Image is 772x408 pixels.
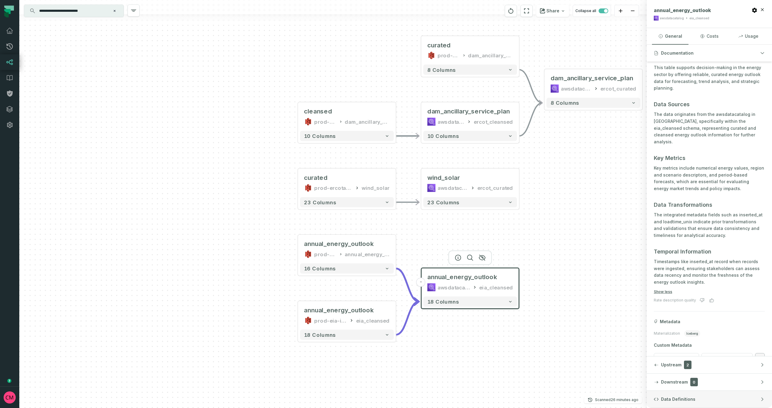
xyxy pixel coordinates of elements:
h3: Data Sources [654,100,765,109]
button: Collapse all [573,5,611,17]
div: Tooltip anchor [7,378,12,384]
span: 2 [684,361,691,369]
div: eia_cleansed [356,316,390,324]
button: Clear search query [112,8,118,14]
span: Documentation [661,50,694,56]
span: 8 columns [551,100,579,106]
div: dam_ancillary_service_plan [427,107,510,116]
p: The integrated metadata fields such as inserted_at and loadtime_unix indicate prior transformatio... [654,212,765,239]
button: zoom in [615,5,627,17]
span: 10 columns [304,133,336,139]
div: curated [304,174,327,182]
span: Metadata [660,319,680,325]
div: prod-ercotapi-it-bhl-public-cleansed/ercot [314,118,337,126]
button: zoom out [627,5,639,17]
span: Materialization [654,331,680,336]
div: annual_energy_outlook [345,250,390,258]
div: eia_cleansed [689,16,709,21]
span: 18 columns [304,332,336,338]
div: ercot_curated [477,184,513,192]
div: awsdatacatalog [438,118,465,126]
span: Downstream [661,379,688,385]
div: Rate description quality [654,298,696,303]
div: awsdatacatalog [438,283,470,292]
button: Scanned[DATE] 11:02:01 AM [584,396,642,403]
img: avatar of Collin Marsden [4,391,16,403]
button: Documentation [647,45,772,62]
div: dam_ancillary_service_plan [468,51,513,59]
g: Edge from f793db72d953358e0a322d3387a1718c to 6d8cdbce1d9aa67b9cfc9da9c9b46790 [519,70,543,103]
span: 0 [690,378,698,386]
button: General [652,28,688,44]
div: annual_energy_outlook [304,240,374,248]
div: ercot_curated [600,84,636,93]
span: 8 columns [427,67,456,73]
div: awsdatacatalog [438,184,468,192]
button: Downstream0 [647,374,772,390]
p: Timestamps like inserted_at record when records were ingested, ensuring stakeholders can assess d... [654,258,765,286]
div: cleansed [304,107,332,116]
button: Share [536,5,569,17]
button: Data Definitions [647,391,772,408]
h3: Temporal Information [654,247,765,256]
relative-time: Sep 29, 2025, 11:02 AM MDT [611,397,638,402]
span: 18 columns [427,298,459,304]
div: annual_energy_outlook [304,306,374,314]
span: annual_energy_outlook [427,273,497,281]
p: This table supports decision-making in the energy sector by offering reliable, curated energy out... [654,64,765,92]
div: prod-ercotapi-it-bhl-public-curated/ercot [314,184,353,192]
div: prod-ercotapi-it-bhl-public-curated/ercot [438,51,460,59]
span: Upstream [661,362,682,368]
div: prod-eia-it-bhl-public-cleansed/iceberg [314,316,347,324]
g: Edge from cdec63f3951aca944e9cd75d3cf7a6c4 to d647e55f1a869b6b6ce2db27c255c2cb [396,301,419,335]
span: iceberg [684,330,700,337]
g: Edge from 938b25736de72379115f22698d5dc14c to 6d8cdbce1d9aa67b9cfc9da9c9b46790 [519,103,543,136]
span: Custom Metadata [654,342,765,348]
div: ercot_cleansed [474,118,513,126]
button: Upstream2 [647,356,772,373]
div: dam_ancillary_service_plan [345,118,390,126]
span: 16 columns [304,265,336,271]
button: - [416,278,426,287]
span: annual_energy_outlook [654,7,711,13]
div: prod-eia-it-bhl-public-raw [314,250,337,258]
button: Usage [730,28,767,44]
span: Data Definitions [661,396,695,402]
p: Key metrics include numerical energy values, region and scenario descriptors, and period-based fo... [654,165,765,192]
h3: Data Transformations [654,201,765,209]
div: curated [427,41,451,49]
div: eia_cleansed [479,283,513,292]
div: awsdatacatalog [561,84,591,93]
div: dam_ancillary_service_plan [551,74,633,82]
h3: Key Metrics [654,154,765,162]
g: Edge from 1027b69f48c568167a809b39acec1b8b to d647e55f1a869b6b6ce2db27c255c2cb [396,269,419,302]
span: 23 columns [304,199,336,205]
button: Costs [691,28,727,44]
div: awsdatacatalog [660,16,684,21]
div: wind_solar [362,184,390,192]
span: 10 columns [427,133,459,139]
div: wind_solar [427,174,460,182]
p: The data originates from the awsdatacatalog in [GEOGRAPHIC_DATA], specifically within the eia_cle... [654,111,765,145]
button: Show less [654,289,672,294]
span: 23 columns [427,199,459,205]
p: Scanned [595,397,638,403]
